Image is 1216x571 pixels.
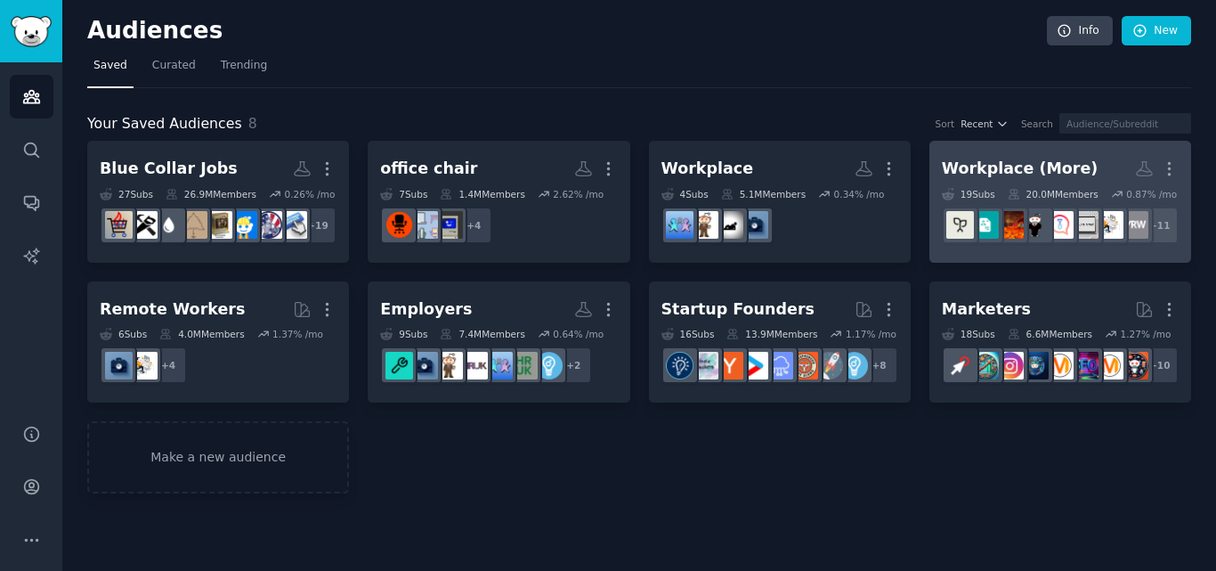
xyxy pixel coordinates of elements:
[1047,16,1113,46] a: Info
[996,211,1024,239] img: recruitinghell
[1096,352,1123,379] img: marketing
[649,281,911,404] a: Startup Founders16Subs13.9MMembers1.17% /mo+8EntrepreneurstartupsEntrepreneurRideAlongSaaSstartup...
[840,352,868,379] img: Entrepreneur
[180,211,207,239] img: electricians
[555,347,592,384] div: + 2
[130,352,158,379] img: RemoteJobs
[649,141,911,263] a: Workplace4Subs5.1MMembers0.34% /moworkantiworkhumanresourcesAskHR
[255,211,282,239] img: askaplumber
[385,352,413,379] img: managers
[485,352,513,379] img: AskHR
[460,352,488,379] img: HumanResourcesUK
[440,328,524,340] div: 7.4M Members
[100,328,147,340] div: 6 Sub s
[380,298,472,321] div: Employers
[1126,188,1177,200] div: 0.87 % /mo
[205,211,232,239] img: AskElectricians
[721,188,806,200] div: 5.1M Members
[368,281,629,404] a: Employers9Subs7.4MMembers0.64% /mo+2EntrepreneurAskHRUKAskHRHumanResourcesUKhumanresourcesworkman...
[87,52,134,88] a: Saved
[971,211,999,239] img: jobs
[834,188,885,200] div: 0.34 % /mo
[1071,352,1098,379] img: SEO
[996,352,1024,379] img: InstagramMarketing
[105,211,133,239] img: retailhell
[87,141,349,263] a: Blue Collar Jobs27Subs26.9MMembers0.26% /mo+19CustomerServiceaskaplumberConstructionAskElectricia...
[284,188,335,200] div: 0.26 % /mo
[100,158,238,180] div: Blue Collar Jobs
[553,188,604,200] div: 2.62 % /mo
[215,52,273,88] a: Trending
[661,188,709,200] div: 4 Sub s
[230,211,257,239] img: Construction
[553,328,604,340] div: 0.64 % /mo
[666,352,693,379] img: Entrepreneurship
[1121,211,1148,239] img: remoteworking
[221,58,267,74] span: Trending
[1121,352,1148,379] img: socialmedia
[152,58,196,74] span: Curated
[741,211,768,239] img: work
[766,352,793,379] img: SaaS
[410,352,438,379] img: work
[961,118,993,130] span: Recent
[1059,113,1191,134] input: Audience/Subreddit
[280,211,307,239] img: CustomerService
[100,298,245,321] div: Remote Workers
[435,352,463,379] img: humanresources
[716,211,743,239] img: antiwork
[790,352,818,379] img: EntrepreneurRideAlong
[946,211,974,239] img: ToxicWorkplace
[1021,118,1053,130] div: Search
[942,298,1031,321] div: Marketers
[455,207,492,244] div: + 4
[936,118,955,130] div: Sort
[440,188,524,200] div: 1.4M Members
[741,352,768,379] img: startup
[946,352,974,379] img: PPC
[942,188,995,200] div: 19 Sub s
[661,158,754,180] div: Workplace
[716,352,743,379] img: ycombinator
[1046,211,1074,239] img: WorkAdvice
[150,347,187,384] div: + 4
[1008,328,1092,340] div: 6.6M Members
[130,211,158,239] img: Carpentry
[510,352,538,379] img: AskHRUK
[1096,211,1123,239] img: RemoteJobs
[661,298,815,321] div: Startup Founders
[691,352,718,379] img: indiehackers
[380,158,477,180] div: office chair
[1122,16,1191,46] a: New
[299,207,336,244] div: + 19
[410,211,438,239] img: Ergonomics
[961,118,1009,130] button: Recent
[666,211,693,239] img: AskHR
[146,52,202,88] a: Curated
[1046,352,1074,379] img: DigitalMarketing
[435,211,463,239] img: Workspaces
[661,328,715,340] div: 16 Sub s
[691,211,718,239] img: humanresources
[861,347,898,384] div: + 8
[166,188,256,200] div: 26.9M Members
[942,328,995,340] div: 18 Sub s
[726,328,817,340] div: 13.9M Members
[87,17,1047,45] h2: Audiences
[385,211,413,239] img: OfficeChairs
[272,328,323,340] div: 1.37 % /mo
[971,352,999,379] img: Affiliatemarketing
[87,421,349,494] a: Make a new audience
[1071,211,1098,239] img: jobhunting
[100,188,153,200] div: 27 Sub s
[942,158,1098,180] div: Workplace (More)
[380,328,427,340] div: 9 Sub s
[1021,352,1049,379] img: digital_marketing
[929,281,1191,404] a: Marketers18Subs6.6MMembers1.27% /mo+10socialmediamarketingSEODigitalMarketingdigital_marketingIns...
[380,188,427,200] div: 7 Sub s
[11,16,52,47] img: GummySearch logo
[87,281,349,404] a: Remote Workers6Subs4.0MMembers1.37% /mo+4RemoteJobswork
[929,141,1191,263] a: Workplace (More)19Subs20.0MMembers0.87% /mo+11remoteworkingRemoteJobsjobhuntingWorkAdvicecareergu...
[1008,188,1098,200] div: 20.0M Members
[535,352,563,379] img: Entrepreneur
